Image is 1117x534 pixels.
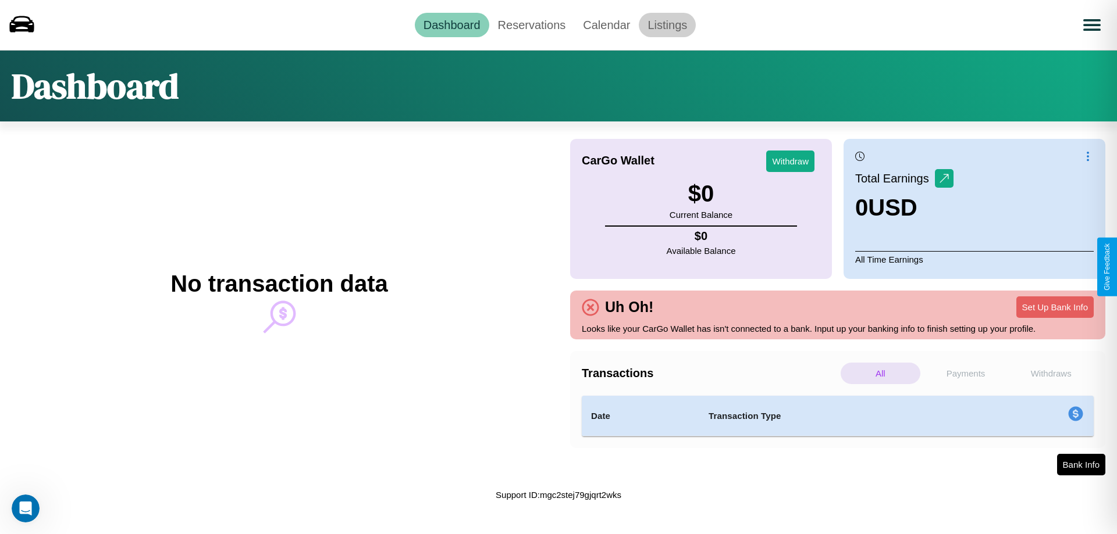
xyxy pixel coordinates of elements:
p: Looks like your CarGo Wallet has isn't connected to a bank. Input up your banking info to finish ... [582,321,1094,336]
h2: No transaction data [170,271,387,297]
button: Withdraw [766,150,814,172]
p: Payments [926,363,1006,384]
div: Give Feedback [1103,243,1111,291]
h4: Uh Oh! [599,299,659,316]
p: Withdraws [1011,363,1091,384]
h4: Date [591,409,690,423]
h4: Transaction Type [709,409,973,423]
p: All Time Earnings [855,251,1094,267]
p: All [841,363,920,384]
p: Available Balance [667,243,736,259]
a: Dashboard [415,13,489,37]
iframe: Intercom live chat [12,494,40,522]
a: Listings [639,13,696,37]
p: Total Earnings [855,168,935,189]
h4: CarGo Wallet [582,154,654,167]
a: Reservations [489,13,575,37]
h1: Dashboard [12,62,179,110]
button: Bank Info [1057,454,1105,475]
button: Open menu [1076,9,1108,41]
h3: 0 USD [855,195,954,221]
button: Set Up Bank Info [1016,296,1094,318]
p: Current Balance [670,207,732,223]
table: simple table [582,396,1094,436]
p: Support ID: mgc2stej79gjqrt2wks [496,487,621,503]
h4: $ 0 [667,230,736,243]
h3: $ 0 [670,181,732,207]
h4: Transactions [582,367,838,380]
a: Calendar [574,13,639,37]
